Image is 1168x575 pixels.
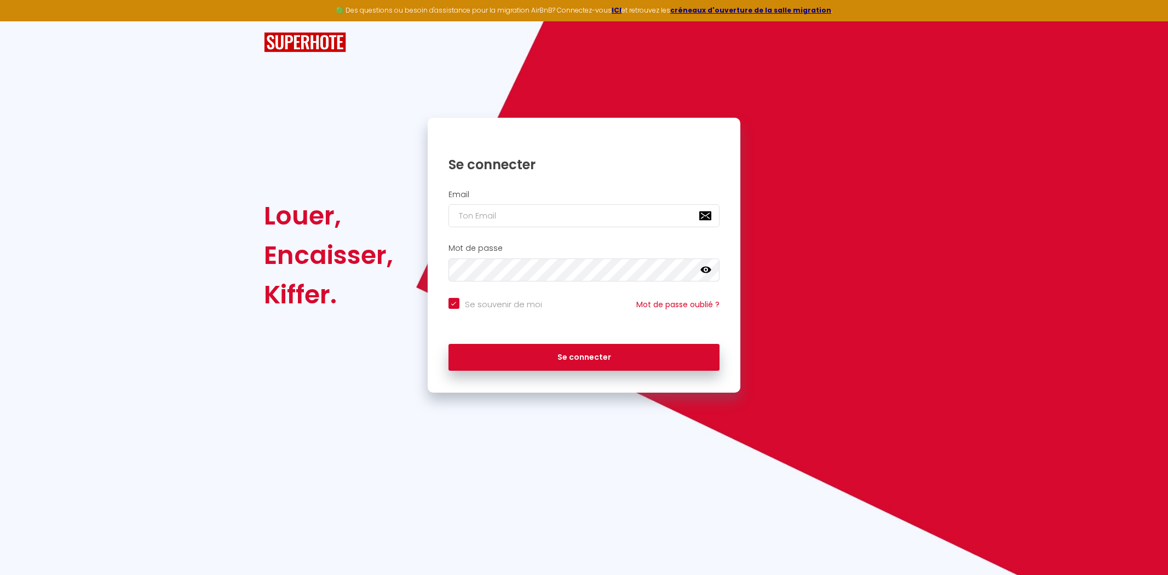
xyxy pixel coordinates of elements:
[636,299,720,310] a: Mot de passe oublié ?
[612,5,622,15] a: ICI
[264,196,393,235] div: Louer,
[448,156,720,173] h1: Se connecter
[448,190,720,199] h2: Email
[264,32,346,53] img: SuperHote logo
[670,5,831,15] a: créneaux d'ouverture de la salle migration
[448,344,720,371] button: Se connecter
[264,275,393,314] div: Kiffer.
[448,204,720,227] input: Ton Email
[448,244,720,253] h2: Mot de passe
[264,235,393,275] div: Encaisser,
